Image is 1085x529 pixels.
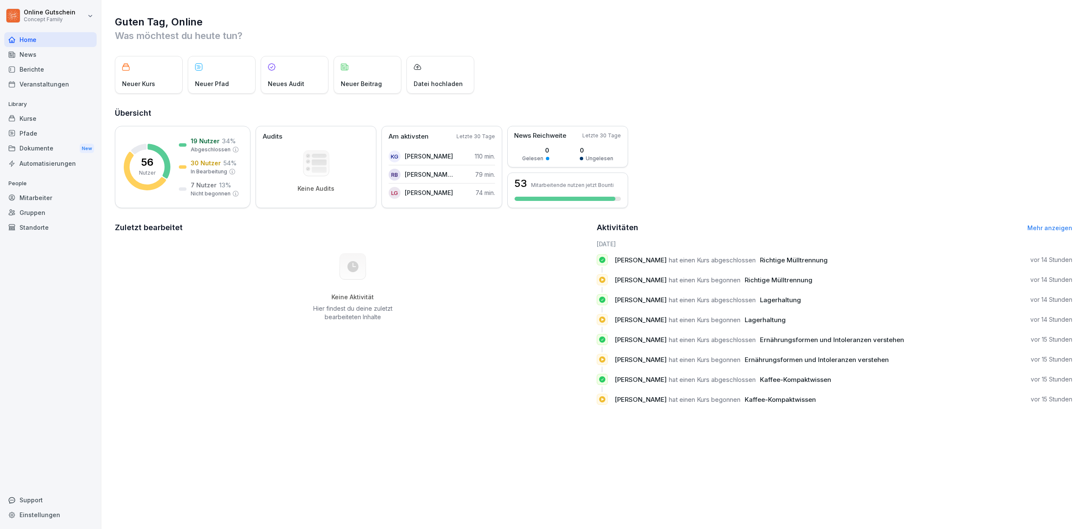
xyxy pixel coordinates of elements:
p: Mitarbeitende nutzen jetzt Bounti [531,182,614,188]
h2: Übersicht [115,107,1072,119]
p: [PERSON_NAME] [405,188,453,197]
p: 7 Nutzer [191,181,217,189]
a: Mehr anzeigen [1027,224,1072,231]
p: In Bearbeitung [191,168,227,175]
a: DokumenteNew [4,141,97,156]
a: Veranstaltungen [4,77,97,92]
h3: 53 [515,178,527,189]
p: 19 Nutzer [191,136,220,145]
p: 110 min. [475,152,495,161]
div: KG [389,150,401,162]
p: vor 15 Stunden [1031,375,1072,384]
p: Neuer Kurs [122,79,155,88]
div: New [80,144,94,153]
p: Nicht begonnen [191,190,231,198]
p: Online Gutschein [24,9,75,16]
a: Pfade [4,126,97,141]
a: Standorte [4,220,97,235]
p: 13 % [219,181,231,189]
span: hat einen Kurs begonnen [669,276,740,284]
p: Ungelesen [586,155,613,162]
a: Einstellungen [4,507,97,522]
p: Am aktivsten [389,132,428,142]
span: Ernährungsformen und Intoleranzen verstehen [760,336,904,344]
span: hat einen Kurs abgeschlossen [669,376,756,384]
span: Lagerhaltung [745,316,786,324]
p: vor 14 Stunden [1030,295,1072,304]
a: Mitarbeiter [4,190,97,205]
p: Gelesen [522,155,543,162]
p: vor 15 Stunden [1031,335,1072,344]
p: [PERSON_NAME] [405,152,453,161]
a: Kurse [4,111,97,126]
p: Datei hochladen [414,79,463,88]
a: Automatisierungen [4,156,97,171]
p: vor 15 Stunden [1031,355,1072,364]
p: 0 [522,146,549,155]
a: News [4,47,97,62]
p: Hier findest du deine zuletzt bearbeiteten Inhalte [310,304,395,321]
p: Letzte 30 Tage [582,132,621,139]
p: Library [4,97,97,111]
p: Letzte 30 Tage [456,133,495,140]
span: hat einen Kurs begonnen [669,316,740,324]
span: [PERSON_NAME] [615,336,667,344]
p: Audits [263,132,282,142]
span: Kaffee-Kompaktwissen [745,395,816,404]
span: [PERSON_NAME] [615,376,667,384]
span: hat einen Kurs abgeschlossen [669,336,756,344]
span: [PERSON_NAME] [615,276,667,284]
p: Neuer Beitrag [341,79,382,88]
p: 34 % [222,136,236,145]
span: Richtige Mülltrennung [745,276,812,284]
p: 79 min. [475,170,495,179]
span: hat einen Kurs begonnen [669,395,740,404]
span: [PERSON_NAME] [615,356,667,364]
p: News Reichweite [514,131,566,141]
h2: Aktivitäten [597,222,638,234]
span: hat einen Kurs begonnen [669,356,740,364]
div: Support [4,493,97,507]
a: Berichte [4,62,97,77]
span: Lagerhaltung [760,296,801,304]
p: 74 min. [476,188,495,197]
p: vor 14 Stunden [1030,256,1072,264]
div: Dokumente [4,141,97,156]
p: Was möchtest du heute tun? [115,29,1072,42]
span: [PERSON_NAME] [615,296,667,304]
p: vor 14 Stunden [1030,276,1072,284]
a: Home [4,32,97,47]
p: Neuer Pfad [195,79,229,88]
div: RB [389,169,401,181]
p: People [4,177,97,190]
p: Nutzer [139,169,156,177]
span: hat einen Kurs abgeschlossen [669,296,756,304]
span: Richtige Mülltrennung [760,256,828,264]
p: 54 % [223,159,236,167]
span: [PERSON_NAME] [615,316,667,324]
a: Gruppen [4,205,97,220]
span: Ernährungsformen und Intoleranzen verstehen [745,356,889,364]
p: Neues Audit [268,79,304,88]
span: Kaffee-Kompaktwissen [760,376,831,384]
span: hat einen Kurs abgeschlossen [669,256,756,264]
p: Abgeschlossen [191,146,231,153]
p: 30 Nutzer [191,159,221,167]
h6: [DATE] [597,239,1073,248]
span: [PERSON_NAME] [615,395,667,404]
p: 0 [580,146,613,155]
p: vor 15 Stunden [1031,395,1072,404]
h2: Zuletzt bearbeitet [115,222,591,234]
p: [PERSON_NAME] Dos [PERSON_NAME] [405,170,453,179]
p: vor 14 Stunden [1030,315,1072,324]
p: Concept Family [24,17,75,22]
p: 56 [141,157,153,167]
span: [PERSON_NAME] [615,256,667,264]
